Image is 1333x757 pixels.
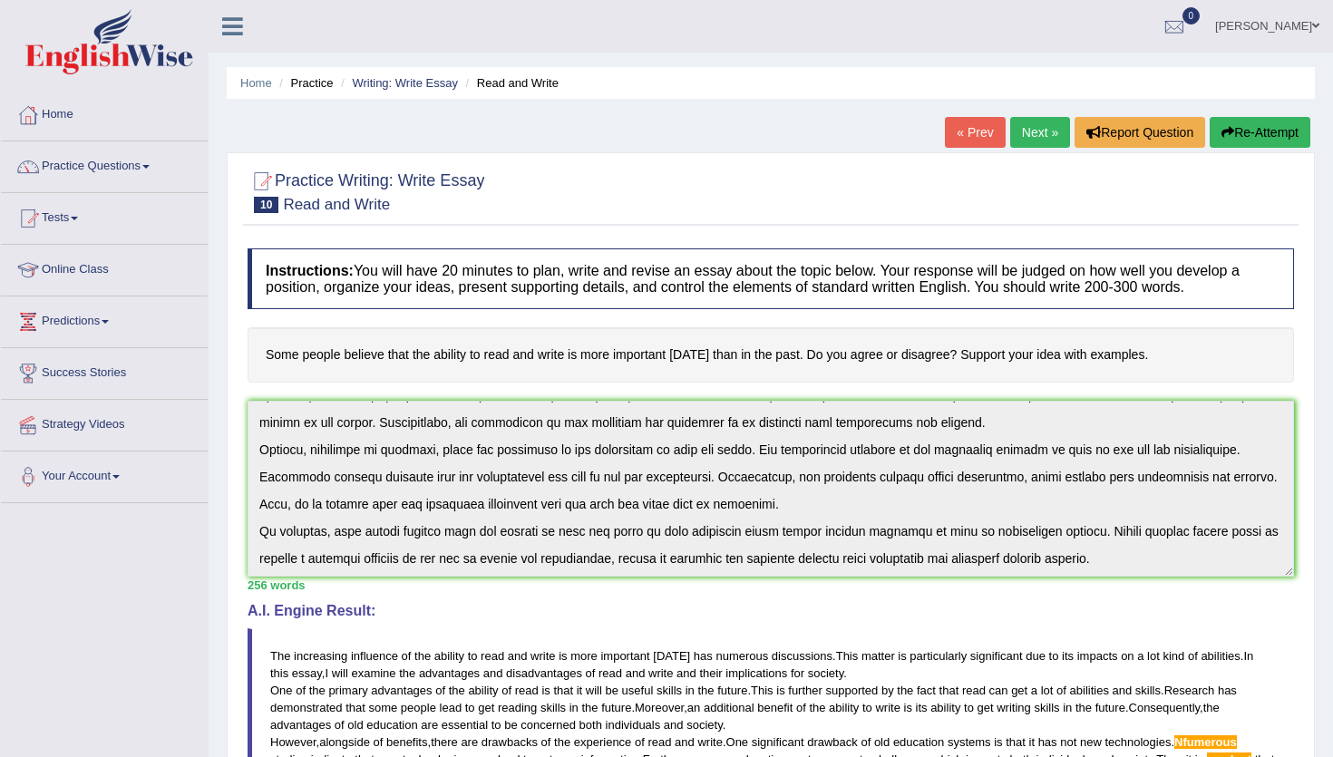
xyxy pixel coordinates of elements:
[468,684,498,697] span: ability
[626,666,646,680] span: and
[434,649,464,663] span: ability
[1075,117,1205,148] button: Report Question
[515,684,539,697] span: read
[1095,701,1125,714] span: future
[368,701,397,714] span: some
[635,735,645,749] span: of
[893,735,944,749] span: education
[808,666,844,680] span: society
[270,718,331,732] span: advantages
[1121,649,1134,663] span: on
[1163,649,1184,663] span: kind
[686,684,695,697] span: in
[917,684,936,697] span: fact
[772,649,832,663] span: discussions
[676,666,696,680] span: and
[875,701,900,714] span: write
[994,735,1002,749] span: is
[351,666,395,680] span: examine
[449,684,465,697] span: the
[675,735,695,749] span: and
[461,735,478,749] span: are
[319,735,370,749] span: alongside
[717,684,747,697] span: future
[945,117,1005,148] a: « Prev
[1006,735,1026,749] span: that
[1041,684,1054,697] span: lot
[540,701,566,714] span: skills
[648,666,673,680] span: write
[948,735,991,749] span: systems
[570,649,598,663] span: more
[530,649,555,663] span: write
[347,718,363,732] span: old
[1031,684,1037,697] span: a
[601,701,631,714] span: future
[1010,117,1070,148] a: Next »
[373,735,383,749] span: of
[694,649,713,663] span: has
[559,649,567,663] span: is
[371,684,432,697] span: advantages
[809,701,825,714] span: the
[481,649,504,663] span: read
[541,735,551,749] span: of
[442,718,488,732] span: essential
[1218,684,1237,697] span: has
[1,141,208,187] a: Practice Questions
[270,649,290,663] span: The
[861,735,871,749] span: of
[1026,649,1046,663] span: due
[861,649,895,663] span: matter
[1174,735,1237,749] span: Possible spelling mistake found. (did you mean: Numerous)
[296,684,306,697] span: of
[598,666,622,680] span: read
[1,400,208,445] a: Strategy Videos
[997,701,1031,714] span: writing
[275,74,333,92] li: Practice
[1056,684,1066,697] span: of
[462,74,559,92] li: Read and Write
[1135,684,1161,697] span: skills
[635,701,684,714] span: Moreover
[970,649,1023,663] span: significant
[579,718,602,732] span: both
[483,666,503,680] span: and
[962,684,986,697] span: read
[248,603,1294,619] h4: A.I. Engine Result:
[791,666,804,680] span: for
[1049,649,1059,663] span: to
[266,263,354,278] b: Instructions:
[482,735,538,749] span: drawbacks
[248,577,1294,594] div: 256 words
[345,701,365,714] span: that
[1062,649,1074,663] span: its
[270,735,316,749] span: However
[664,718,684,732] span: and
[292,666,322,680] span: essay
[726,735,749,749] span: One
[1210,117,1310,148] button: Re-Attempt
[431,735,458,749] span: there
[807,735,858,749] span: drawback
[586,666,596,680] span: of
[240,76,272,90] a: Home
[897,684,913,697] span: the
[1,451,208,497] a: Your Account
[939,684,959,697] span: that
[904,701,912,714] span: is
[328,684,367,697] span: primary
[521,718,576,732] span: concerned
[399,666,415,680] span: the
[419,666,480,680] span: advantages
[881,684,894,697] span: by
[776,684,784,697] span: is
[964,701,974,714] span: to
[874,735,890,749] span: old
[1147,649,1160,663] span: lot
[1011,684,1027,697] span: get
[270,666,288,680] span: this
[402,649,412,663] span: of
[1164,684,1215,697] span: Research
[1075,701,1092,714] span: the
